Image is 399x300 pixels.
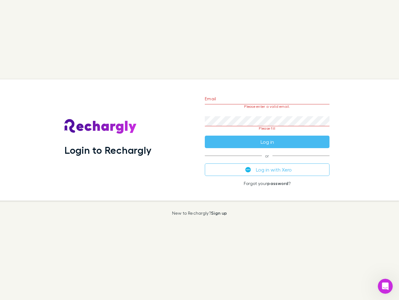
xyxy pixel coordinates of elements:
[205,181,329,186] p: Forgot your ?
[172,211,227,216] p: New to Rechargly?
[245,167,251,172] img: Xero's logo
[267,181,288,186] a: password
[205,136,329,148] button: Log in
[65,119,137,134] img: Rechargly's Logo
[211,210,227,216] a: Sign up
[378,279,393,294] iframe: Intercom live chat
[205,156,329,156] span: or
[65,144,151,156] h1: Login to Rechargly
[205,126,329,131] p: Please fill
[205,163,329,176] button: Log in with Xero
[205,104,329,109] p: Please enter a valid email.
